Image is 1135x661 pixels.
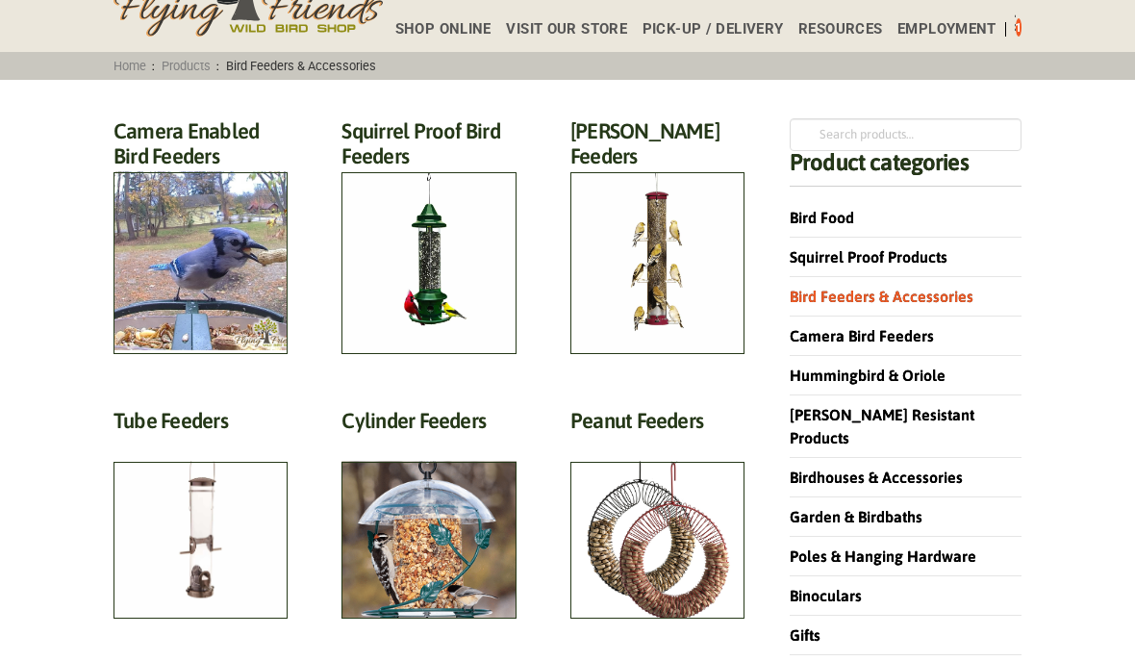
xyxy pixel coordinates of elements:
[155,59,216,73] a: Products
[798,22,882,37] span: Resources
[783,22,882,37] a: Resources
[108,59,382,73] span: : :
[113,408,288,619] a: Visit product category Tube Feeders
[380,22,492,37] a: Shop Online
[341,408,516,619] a: Visit product category Cylinder Feeders
[790,508,922,525] a: Garden & Birdbaths
[341,408,516,444] h2: Cylinder Feeders
[790,288,973,305] a: Bird Feeders & Accessories
[1015,20,1021,35] span: 1
[108,59,153,73] a: Home
[113,118,288,354] a: Visit product category Camera Enabled Bird Feeders
[790,469,963,486] a: Birdhouses & Accessories
[491,22,626,37] a: Visit Our Store
[790,151,1021,187] h4: Product categories
[570,118,744,180] h2: [PERSON_NAME] Feeders
[790,626,820,644] a: Gifts
[113,408,288,444] h2: Tube Feeders
[506,22,627,37] span: Visit Our Store
[341,118,516,354] a: Visit product category Squirrel Proof Bird Feeders
[790,248,947,266] a: Squirrel Proof Products
[790,327,934,344] a: Camera Bird Feeders
[643,22,784,37] span: Pick-up / Delivery
[570,408,744,444] h2: Peanut Feeders
[113,118,288,180] h2: Camera Enabled Bird Feeders
[897,22,996,37] span: Employment
[790,406,974,446] a: [PERSON_NAME] Resistant Products
[395,22,492,37] span: Shop Online
[790,587,862,604] a: Binoculars
[790,209,854,226] a: Bird Food
[219,59,382,73] span: Bird Feeders & Accessories
[790,547,976,565] a: Poles & Hanging Hardware
[570,118,744,354] a: Visit product category Finch Feeders
[1015,13,1016,37] div: Toggle Off Canvas Content
[341,118,516,180] h2: Squirrel Proof Bird Feeders
[570,408,744,619] a: Visit product category Peanut Feeders
[790,367,946,384] a: Hummingbird & Oriole
[790,118,1021,151] input: Search products…
[627,22,783,37] a: Pick-up / Delivery
[882,22,996,37] a: Employment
